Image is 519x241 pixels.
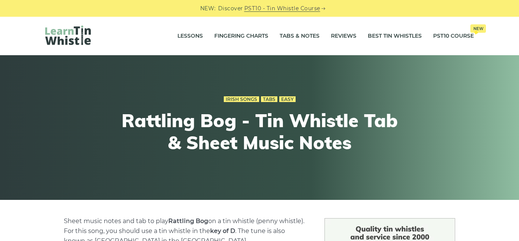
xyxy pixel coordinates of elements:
[280,27,320,46] a: Tabs & Notes
[45,26,91,45] img: LearnTinWhistle.com
[168,217,208,225] strong: Rattling Bog
[279,96,296,102] a: Easy
[368,27,422,46] a: Best Tin Whistles
[331,27,356,46] a: Reviews
[224,96,259,102] a: Irish Songs
[261,96,277,102] a: Tabs
[214,27,268,46] a: Fingering Charts
[177,27,203,46] a: Lessons
[120,110,399,153] h1: Rattling Bog - Tin Whistle Tab & Sheet Music Notes
[433,27,474,46] a: PST10 CourseNew
[470,24,486,33] span: New
[210,227,235,235] strong: key of D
